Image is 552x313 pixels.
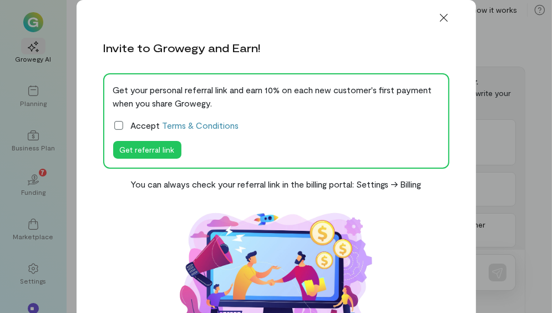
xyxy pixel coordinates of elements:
div: You can always check your referral link in the billing portal: Settings -> Billing [131,178,422,191]
span: Accept [131,119,239,132]
a: Terms & Conditions [163,120,239,130]
div: Invite to Growegy and Earn! [103,40,261,55]
button: Get referral link [113,141,181,159]
div: Get your personal referral link and earn 10% on each new customer's first payment when you share ... [113,83,439,110]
